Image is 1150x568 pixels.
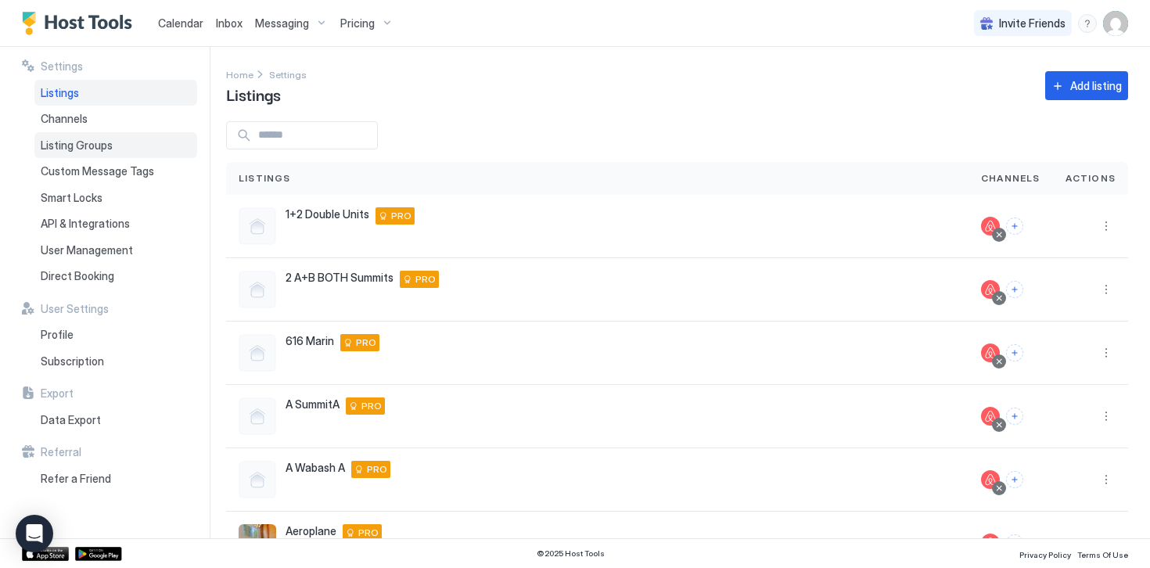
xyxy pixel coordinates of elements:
[269,66,307,82] a: Settings
[41,302,109,316] span: User Settings
[41,59,83,74] span: Settings
[1097,407,1116,426] button: More options
[1097,470,1116,489] button: More options
[239,171,291,185] span: Listings
[41,413,101,427] span: Data Export
[226,66,253,82] div: Breadcrumb
[1045,71,1128,100] button: Add listing
[1097,534,1116,552] div: menu
[340,16,375,31] span: Pricing
[1019,550,1071,559] span: Privacy Policy
[252,122,377,149] input: Input Field
[41,138,113,153] span: Listing Groups
[41,112,88,126] span: Channels
[1103,11,1128,36] div: User profile
[34,106,197,132] a: Channels
[34,185,197,211] a: Smart Locks
[41,164,154,178] span: Custom Message Tags
[1097,280,1116,299] button: More options
[239,524,276,562] div: listing image
[41,472,111,486] span: Refer a Friend
[367,462,387,476] span: PRO
[41,386,74,401] span: Export
[537,548,605,559] span: © 2025 Host Tools
[269,66,307,82] div: Breadcrumb
[1097,407,1116,426] div: menu
[226,66,253,82] a: Home
[34,237,197,264] a: User Management
[41,191,102,205] span: Smart Locks
[255,16,309,31] span: Messaging
[41,217,130,231] span: API & Integrations
[1097,343,1116,362] div: menu
[358,526,379,540] span: PRO
[981,171,1040,185] span: Channels
[286,207,369,221] span: 1+2 Double Units
[216,15,243,31] a: Inbox
[1006,281,1023,298] button: Connect channels
[1097,470,1116,489] div: menu
[34,132,197,159] a: Listing Groups
[226,82,281,106] span: Listings
[361,399,382,413] span: PRO
[34,466,197,492] a: Refer a Friend
[216,16,243,30] span: Inbox
[34,158,197,185] a: Custom Message Tags
[286,334,334,348] span: 616 Marin
[1097,343,1116,362] button: More options
[34,210,197,237] a: API & Integrations
[1019,545,1071,562] a: Privacy Policy
[158,16,203,30] span: Calendar
[286,524,336,538] span: Aeroplane
[1070,77,1122,94] div: Add listing
[1006,471,1023,488] button: Connect channels
[34,322,197,348] a: Profile
[391,209,411,223] span: PRO
[1006,408,1023,425] button: Connect channels
[286,397,340,412] span: A SummitA
[75,547,122,561] a: Google Play Store
[22,547,69,561] a: App Store
[286,271,394,285] span: 2 A+B BOTH Summits
[1097,217,1116,235] button: More options
[286,461,345,475] span: A Wabash A
[41,86,79,100] span: Listings
[1077,545,1128,562] a: Terms Of Use
[356,336,376,350] span: PRO
[1066,171,1116,185] span: Actions
[34,348,197,375] a: Subscription
[269,69,307,81] span: Settings
[34,80,197,106] a: Listings
[1006,344,1023,361] button: Connect channels
[1077,550,1128,559] span: Terms Of Use
[34,263,197,289] a: Direct Booking
[1006,217,1023,235] button: Connect channels
[999,16,1066,31] span: Invite Friends
[22,12,139,35] a: Host Tools Logo
[1078,14,1097,33] div: menu
[41,354,104,368] span: Subscription
[226,69,253,81] span: Home
[1097,534,1116,552] button: More options
[41,445,81,459] span: Referral
[415,272,436,286] span: PRO
[34,407,197,433] a: Data Export
[41,269,114,283] span: Direct Booking
[16,515,53,552] div: Open Intercom Messenger
[1006,534,1023,552] button: Connect channels
[158,15,203,31] a: Calendar
[1097,217,1116,235] div: menu
[41,243,133,257] span: User Management
[41,328,74,342] span: Profile
[1097,280,1116,299] div: menu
